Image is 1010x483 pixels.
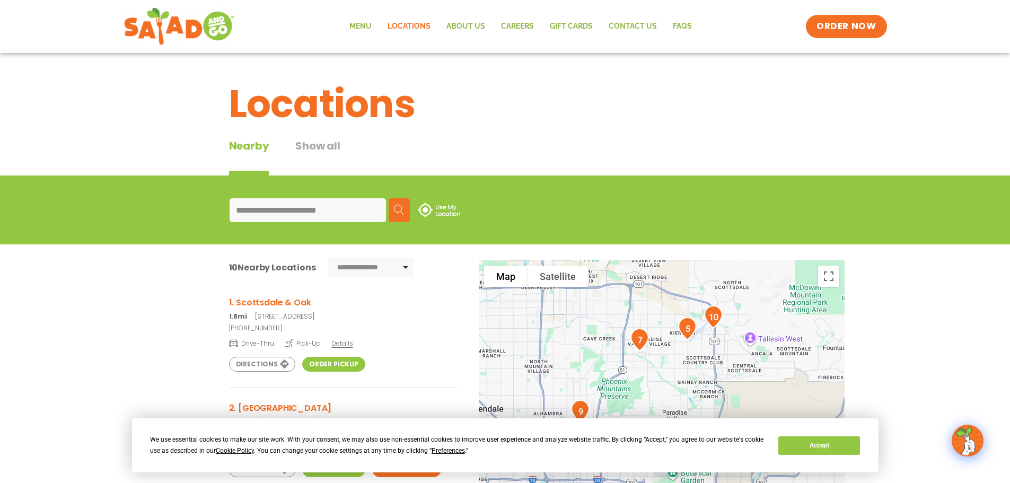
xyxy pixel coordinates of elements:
span: Pick-Up [285,338,321,348]
strong: 1.8mi [229,312,247,321]
span: Details [331,339,353,348]
a: Locations [380,14,438,39]
a: GIFT CARDS [542,14,601,39]
a: 1. Scottsdale & Oak 1.8mi[STREET_ADDRESS] [229,296,457,321]
strong: 4.1mi [229,417,248,426]
p: [STREET_ADDRESS] [229,312,457,321]
div: 10 [700,301,727,332]
img: wpChatIcon [953,426,982,455]
a: Careers [493,14,542,39]
div: 7 [626,324,653,355]
div: Tabbed content [229,138,367,175]
a: Menu [341,14,380,39]
span: Preferences [432,447,465,454]
a: [PHONE_NUMBER] [229,323,457,333]
div: 5 [674,313,701,344]
a: 2. [GEOGRAPHIC_DATA] 4.1mi[STREET_ADDRESS] [229,401,457,427]
h1: Locations [229,75,781,133]
nav: Menu [341,14,700,39]
button: Show all [295,138,340,175]
h3: 1. Scottsdale & Oak [229,296,457,309]
span: 10 [229,261,238,274]
div: Cookie Consent Prompt [132,418,879,472]
a: Directions [229,357,295,372]
a: Contact Us [601,14,665,39]
div: We use essential cookies to make our site work. With your consent, we may also use non-essential ... [150,434,766,456]
div: Nearby Locations [229,261,316,274]
a: About Us [438,14,493,39]
span: ORDER NOW [816,20,876,33]
button: Show street map [484,266,528,287]
a: Order Pickup [302,357,365,372]
button: Show satellite imagery [528,266,588,287]
button: Accept [778,436,860,455]
img: new-SAG-logo-768×292 [124,5,235,48]
img: search.svg [394,205,405,215]
span: Drive-Thru [229,338,274,348]
img: use-location.svg [418,203,460,217]
a: ORDER NOW [806,15,886,38]
a: FAQs [665,14,700,39]
span: Cookie Policy [216,447,254,454]
div: Nearby [229,138,269,175]
button: Toggle fullscreen view [818,266,839,287]
a: Drive-Thru Pick-Up Details [229,335,457,348]
p: [STREET_ADDRESS] [229,417,457,427]
div: 9 [567,396,594,427]
h3: 2. [GEOGRAPHIC_DATA] [229,401,457,415]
